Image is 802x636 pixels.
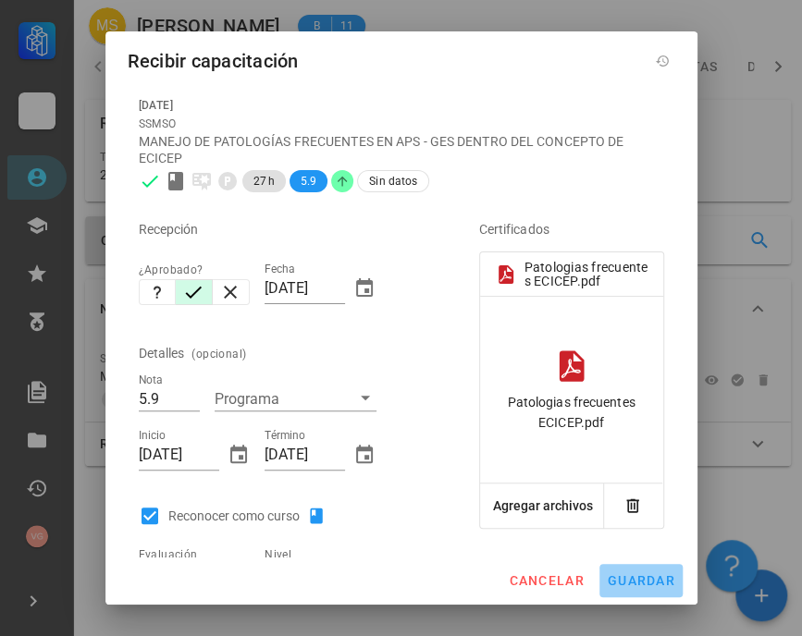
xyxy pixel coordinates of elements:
div: Recibir capacitación [128,46,299,76]
div: Evaluación [139,545,251,564]
label: Nota [139,373,163,387]
span: 5.9 [301,170,316,192]
div: Detalles [139,331,185,375]
label: Término [265,429,305,443]
div: (opcional) [191,345,246,363]
span: SSMSO [139,117,177,130]
label: Inicio [139,429,166,443]
span: Sin datos [369,171,417,191]
div: Recepción [139,207,427,251]
div: Certificados [479,207,664,251]
button: Agregar archivos [480,483,604,528]
button: cancelar [500,564,591,597]
div: Patologias frecuentes ECICEP.pdf [495,392,648,433]
div: MANEJO DE PATOLOGÍAS FRECUENTES EN APS - GES DENTRO DEL CONCEPTO DE ECICEP [139,133,664,166]
span: guardar [607,573,675,588]
div: Nivel [265,545,376,564]
button: Agregar archivos [488,483,598,528]
div: Patologias frecuentes ECICEP.pdf [524,261,648,289]
label: Fecha [265,263,294,276]
div: [DATE] [139,96,664,115]
div: Reconocer como curso [168,505,333,527]
span: cancelar [508,573,584,588]
span: 27 h [253,170,275,192]
div: ¿Aprobado? [139,261,251,279]
button: guardar [599,564,683,597]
